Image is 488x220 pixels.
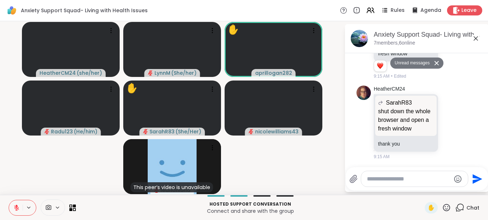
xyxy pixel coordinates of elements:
img: Anxiety Support Squad- Living with Health Issues, Sep 08 [351,30,368,47]
div: This peer’s video is unavailable [130,182,213,192]
span: aprillogan282 [255,69,292,77]
span: Radu123 [51,128,73,135]
span: LynnM [155,69,170,77]
span: • [391,73,392,79]
span: audio-muted [249,129,254,134]
span: Agenda [420,7,441,14]
div: Reaction list [374,60,387,72]
p: Hosted support conversation [80,201,420,207]
span: SarahR83 [386,98,412,107]
div: ✋ [126,81,138,95]
button: Send [468,171,484,187]
span: SarahR83 [149,128,175,135]
span: 9:15 AM [374,153,390,160]
span: ( She/Her ) [175,128,201,135]
span: Edited [394,73,406,79]
a: HeatherCM24 [374,86,405,93]
span: audio-muted [148,70,153,75]
textarea: Type your message [367,175,451,183]
div: ✋ [227,23,239,37]
button: Unread messages [390,58,432,69]
p: thank you [378,140,434,147]
span: Chat [466,204,479,211]
img: ShareWell Logomark [6,4,18,17]
img: https://sharewell-space-live.sfo3.digitaloceanspaces.com/user-generated/d3b3915b-57de-409c-870d-d... [356,86,371,100]
span: HeatherCM24 [40,69,76,77]
span: nicolewilliams43 [255,128,299,135]
span: audio-muted [143,129,148,134]
span: ✋ [428,203,435,212]
span: Leave [461,7,477,14]
span: Rules [391,7,405,14]
span: audio-muted [45,129,50,134]
p: shut down the whole browser and open a fresh window [378,107,434,133]
span: Anxiety Support Squad- Living with Health Issues [21,7,148,14]
span: ( She/her ) [171,69,197,77]
p: Connect and share with the group [80,207,420,215]
button: Reactions: love [376,63,384,69]
div: Anxiety Support Squad- Living with Health Issues, [DATE] [374,30,483,39]
span: ( He/him ) [74,128,97,135]
img: leahohlund [148,139,197,194]
button: Emoji picker [454,175,462,183]
span: ( she/her ) [77,69,102,77]
span: 9:15 AM [374,73,390,79]
p: 7 members, 6 online [374,40,415,47]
